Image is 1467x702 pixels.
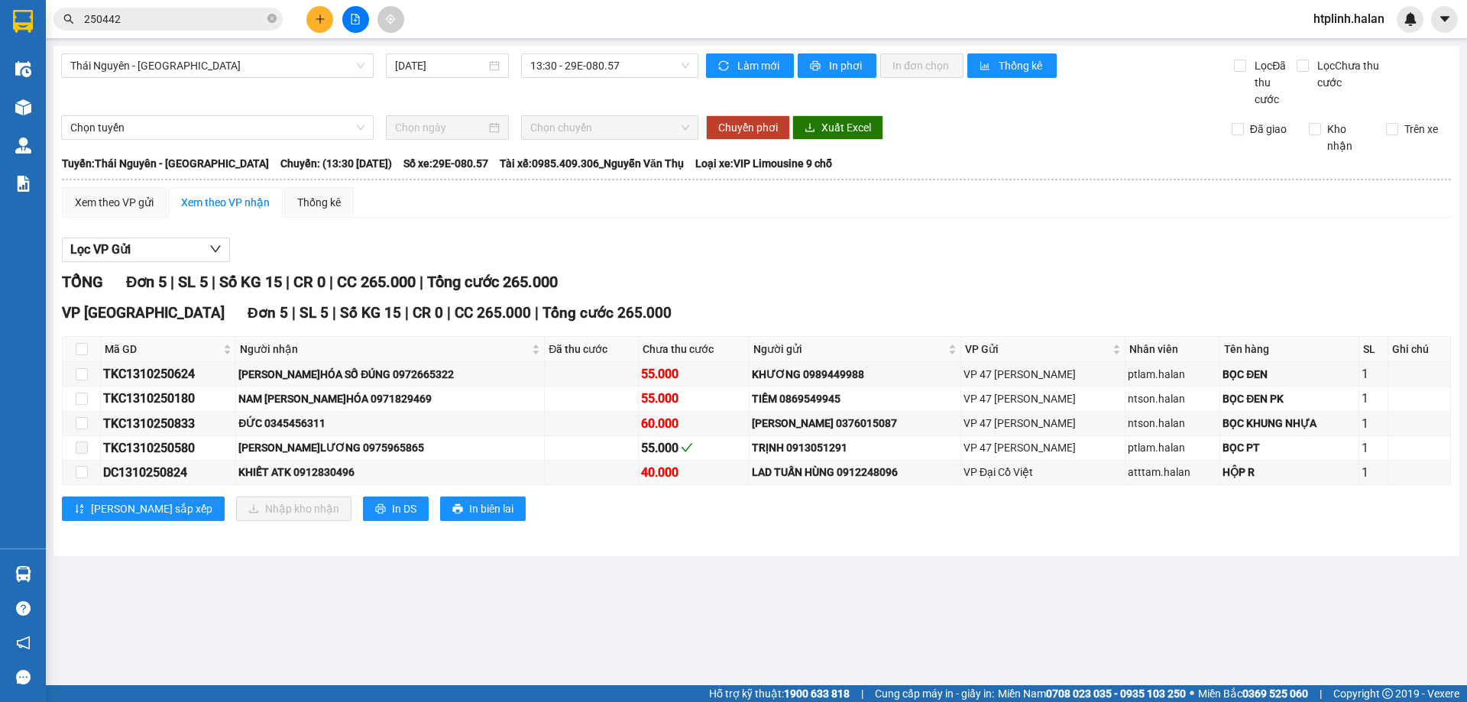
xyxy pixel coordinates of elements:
[62,157,269,170] b: Tuyến: Thái Nguyên - [GEOGRAPHIC_DATA]
[753,341,945,357] span: Người gửi
[875,685,994,702] span: Cung cấp máy in - giấy in:
[315,14,325,24] span: plus
[718,60,731,73] span: sync
[238,464,542,480] div: KHIẾT ATK 0912830496
[1398,121,1444,137] span: Trên xe
[236,497,351,521] button: downloadNhập kho nhận
[1046,687,1186,700] strong: 0708 023 035 - 0935 103 250
[209,243,222,255] span: down
[1404,12,1417,26] img: icon-new-feature
[440,497,526,521] button: printerIn biên lai
[1362,463,1385,482] div: 1
[810,60,823,73] span: printer
[1248,57,1296,108] span: Lọc Đã thu cước
[405,304,409,322] span: |
[447,304,451,322] span: |
[1321,121,1375,154] span: Kho nhận
[1242,687,1308,700] strong: 0369 525 060
[1244,121,1293,137] span: Đã giao
[639,337,750,362] th: Chưa thu cước
[101,436,236,461] td: TKC1310250580
[16,670,31,684] span: message
[737,57,782,74] span: Làm mới
[427,273,558,291] span: Tổng cước 265.000
[1311,57,1390,91] span: Lọc Chưa thu cước
[212,273,215,291] span: |
[340,304,401,322] span: Số KG 15
[1220,337,1359,362] th: Tên hàng
[641,438,746,458] div: 55.000
[641,414,746,433] div: 60.000
[238,366,542,383] div: [PERSON_NAME]HÓA SỐ ĐÚNG 0972665322
[62,273,103,291] span: TỔNG
[1128,464,1217,480] div: atttam.halan
[16,636,31,650] span: notification
[267,12,277,27] span: close-circle
[1222,464,1356,480] div: HỘP R
[63,14,74,24] span: search
[419,273,423,291] span: |
[1198,685,1308,702] span: Miền Bắc
[500,155,684,172] span: Tài xế: 0985.409.306_Nguyễn Văn Thụ
[350,14,361,24] span: file-add
[706,53,794,78] button: syncLàm mới
[101,412,236,436] td: TKC1310250833
[1128,390,1217,407] div: ntson.halan
[1362,438,1385,458] div: 1
[1320,685,1322,702] span: |
[1362,364,1385,383] div: 1
[103,414,233,433] div: TKC1310250833
[15,99,31,115] img: warehouse-icon
[337,273,416,291] span: CC 265.000
[248,304,288,322] span: Đơn 5
[709,685,850,702] span: Hỗ trợ kỹ thuật:
[963,464,1122,480] div: VP Đại Cồ Việt
[238,390,542,407] div: NAM [PERSON_NAME]HÓA 0971829469
[75,194,154,211] div: Xem theo VP gửi
[542,304,672,322] span: Tổng cước 265.000
[1128,366,1217,383] div: ptlam.halan
[1359,337,1388,362] th: SL
[880,53,963,78] button: In đơn chọn
[469,500,513,517] span: In biên lai
[377,6,404,33] button: aim
[961,436,1125,461] td: VP 47 Trần Khát Chân
[395,57,486,74] input: 13/10/2025
[292,304,296,322] span: |
[103,438,233,458] div: TKC1310250580
[455,304,531,322] span: CC 265.000
[15,176,31,192] img: solution-icon
[101,387,236,411] td: TKC1310250180
[181,194,270,211] div: Xem theo VP nhận
[91,500,212,517] span: [PERSON_NAME] sắp xếp
[961,461,1125,485] td: VP Đại Cồ Việt
[62,238,230,262] button: Lọc VP Gửi
[375,503,386,516] span: printer
[784,687,850,700] strong: 1900 633 818
[15,566,31,582] img: warehouse-icon
[342,6,369,33] button: file-add
[963,439,1122,456] div: VP 47 [PERSON_NAME]
[240,341,529,357] span: Người nhận
[413,304,443,322] span: CR 0
[329,273,333,291] span: |
[70,116,364,139] span: Chọn tuyến
[306,6,333,33] button: plus
[961,387,1125,411] td: VP 47 Trần Khát Chân
[965,341,1109,357] span: VP Gửi
[1431,6,1458,33] button: caret-down
[403,155,488,172] span: Số xe: 29E-080.57
[792,115,883,140] button: downloadXuất Excel
[998,685,1186,702] span: Miền Nam
[170,273,174,291] span: |
[392,500,416,517] span: In DS
[238,439,542,456] div: [PERSON_NAME]LƯƠNG 0975965865
[103,389,233,408] div: TKC1310250180
[452,503,463,516] span: printer
[752,439,958,456] div: TRỊNH 0913051291
[84,11,264,27] input: Tìm tên, số ĐT hoặc mã đơn
[103,463,233,482] div: DC1310250824
[1362,414,1385,433] div: 1
[293,273,325,291] span: CR 0
[1388,337,1451,362] th: Ghi chú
